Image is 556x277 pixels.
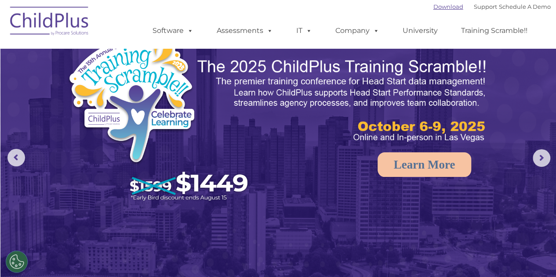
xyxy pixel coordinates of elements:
img: ChildPlus by Procare Solutions [6,0,94,44]
a: University [394,22,447,40]
a: Assessments [208,22,282,40]
a: Schedule A Demo [499,3,551,10]
font: | [433,3,551,10]
a: Download [433,3,463,10]
a: Company [327,22,388,40]
button: Cookies Settings [6,251,28,273]
a: Support [474,3,497,10]
a: Training Scramble!! [452,22,536,40]
a: Software [144,22,202,40]
a: Learn More [378,152,472,177]
iframe: Chat Widget [412,182,556,277]
a: IT [287,22,321,40]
